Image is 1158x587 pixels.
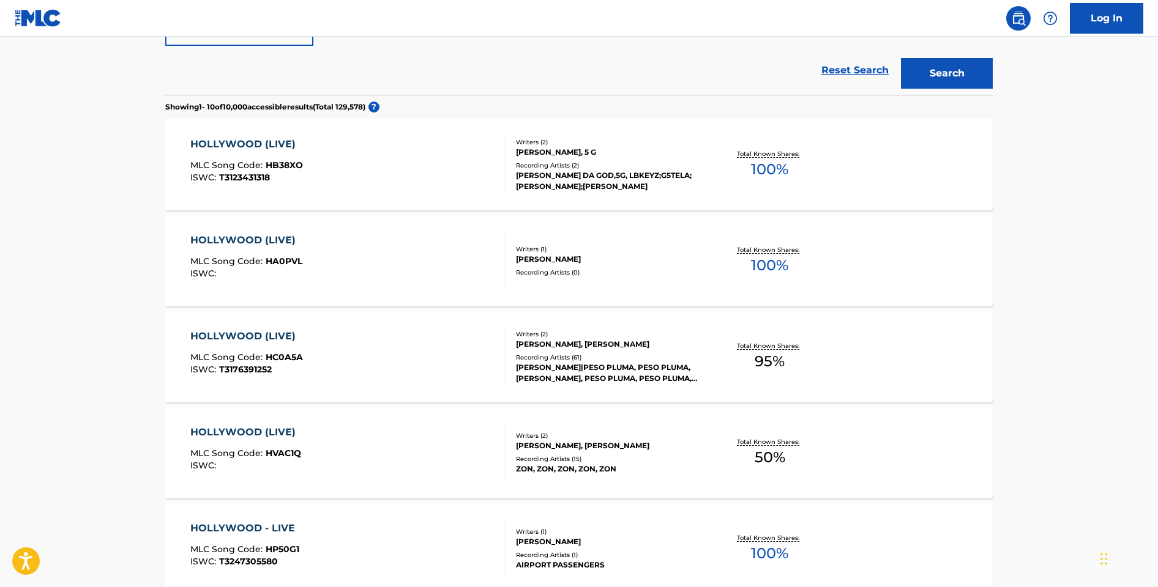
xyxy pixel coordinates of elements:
span: HC0A5A [266,352,303,363]
span: MLC Song Code : [190,448,266,459]
p: Total Known Shares: [737,245,802,254]
span: MLC Song Code : [190,544,266,555]
span: ISWC : [190,556,219,567]
div: [PERSON_NAME], [PERSON_NAME] [516,339,701,350]
p: Total Known Shares: [737,437,802,446]
div: Drag [1100,541,1108,577]
div: [PERSON_NAME], [PERSON_NAME] [516,440,701,451]
a: HOLLYWOOD (LIVE)MLC Song Code:HB38XOISWC:T3123431318Writers (2)[PERSON_NAME], 5 GRecording Artist... [165,119,993,210]
div: [PERSON_NAME]|PESO PLUMA, PESO PLUMA,[PERSON_NAME], PESO PLUMA, PESO PLUMA,[PERSON_NAME], [PERSON... [516,362,701,384]
div: AIRPORT PASSENGERS [516,559,701,570]
span: T3123431318 [219,172,270,183]
div: ZON, ZON, ZON, ZON, ZON [516,463,701,474]
span: ISWC : [190,364,219,375]
span: 100 % [751,254,788,276]
p: Total Known Shares: [737,149,802,158]
div: Recording Artists ( 1 ) [516,550,701,559]
a: HOLLYWOOD (LIVE)MLC Song Code:HA0PVLISWC:Writers (1)[PERSON_NAME]Recording Artists (0)Total Known... [165,215,993,306]
div: HOLLYWOOD (LIVE) [190,425,302,440]
div: HOLLYWOOD (LIVE) [190,233,302,248]
span: HB38XO [266,160,303,171]
img: MLC Logo [15,9,62,27]
div: HOLLYWOOD (LIVE) [190,329,303,344]
div: Writers ( 1 ) [516,245,701,254]
span: 50 % [755,446,785,468]
div: [PERSON_NAME] [516,536,701,547]
p: Total Known Shares: [737,341,802,350]
span: ? [368,102,379,113]
span: T3176391252 [219,364,272,375]
div: Recording Artists ( 61 ) [516,353,701,362]
img: help [1043,11,1058,26]
span: 100 % [751,158,788,180]
button: Search [901,58,993,89]
div: [PERSON_NAME] DA GOD,5G, LBKEYZ;G5TELA;[PERSON_NAME];[PERSON_NAME] [516,170,701,192]
a: Public Search [1006,6,1031,31]
span: ISWC : [190,460,219,471]
span: 95 % [755,350,785,372]
a: Reset Search [815,57,895,84]
span: MLC Song Code : [190,352,266,363]
div: HOLLYWOOD (LIVE) [190,137,303,152]
span: HA0PVL [266,256,302,267]
a: HOLLYWOOD (LIVE)MLC Song Code:HVAC1QISWC:Writers (2)[PERSON_NAME], [PERSON_NAME]Recording Artists... [165,407,993,498]
p: Total Known Shares: [737,533,802,542]
span: 100 % [751,542,788,564]
span: MLC Song Code : [190,160,266,171]
p: Showing 1 - 10 of 10,000 accessible results (Total 129,578 ) [165,102,365,113]
div: Recording Artists ( 2 ) [516,161,701,170]
a: HOLLYWOOD (LIVE)MLC Song Code:HC0A5AISWC:T3176391252Writers (2)[PERSON_NAME], [PERSON_NAME]Record... [165,311,993,402]
span: ISWC : [190,268,219,279]
div: Writers ( 1 ) [516,527,701,536]
div: [PERSON_NAME] [516,254,701,265]
div: Help [1038,6,1063,31]
a: Log In [1070,3,1143,34]
span: HP50G1 [266,544,299,555]
div: Writers ( 2 ) [516,138,701,147]
div: Recording Artists ( 0 ) [516,268,701,277]
div: Recording Artists ( 15 ) [516,454,701,463]
iframe: Chat Widget [1097,528,1158,587]
div: Writers ( 2 ) [516,431,701,440]
img: search [1011,11,1026,26]
div: HOLLYWOOD - LIVE [190,521,301,536]
span: ISWC : [190,172,219,183]
div: Writers ( 2 ) [516,330,701,339]
div: [PERSON_NAME], 5 G [516,147,701,158]
span: T3247305580 [219,556,278,567]
span: HVAC1Q [266,448,301,459]
span: MLC Song Code : [190,256,266,267]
